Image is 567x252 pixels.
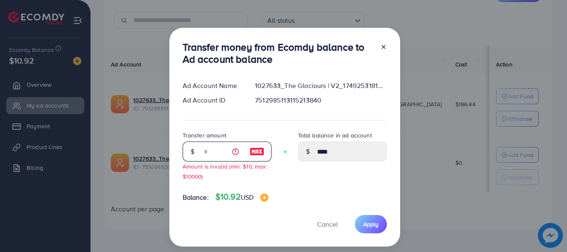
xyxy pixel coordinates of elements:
[363,220,379,228] span: Apply
[183,193,209,202] span: Balance:
[176,95,249,105] div: Ad Account ID
[298,131,372,139] label: Total balance in ad account
[248,81,393,91] div: 1027633_The Glaciours | V2_1749253181585
[241,193,254,202] span: USD
[307,215,348,233] button: Cancel
[317,220,338,229] span: Cancel
[183,41,374,65] h3: Transfer money from Ecomdy balance to Ad account balance
[183,131,226,139] label: Transfer amount
[249,147,264,157] img: image
[260,193,269,202] img: image
[176,81,249,91] div: Ad Account Name
[248,95,393,105] div: 7512985113115213840
[215,192,269,202] h4: $10.92
[355,215,387,233] button: Apply
[183,162,267,180] small: Amount is invalid (min: $10, max: $10000)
